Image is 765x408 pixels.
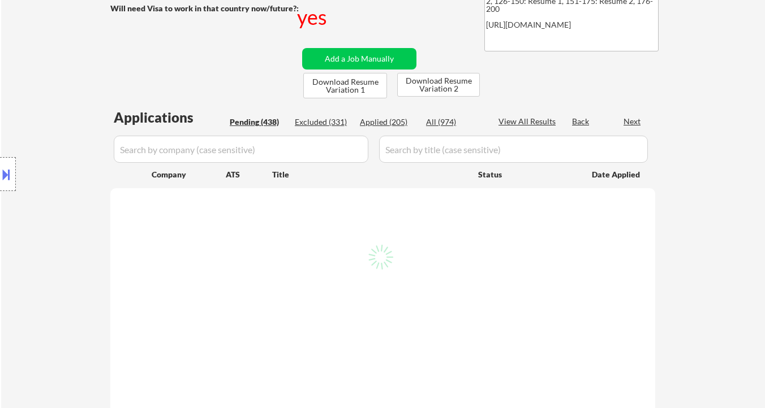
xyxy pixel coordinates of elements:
[572,116,590,127] div: Back
[379,136,648,163] input: Search by title (case sensitive)
[360,116,416,128] div: Applied (205)
[295,116,351,128] div: Excluded (331)
[303,73,387,98] button: Download Resume Variation 1
[592,169,642,180] div: Date Applied
[624,116,642,127] div: Next
[302,48,416,70] button: Add a Job Manually
[114,136,368,163] input: Search by company (case sensitive)
[478,164,575,184] div: Status
[226,169,272,180] div: ATS
[297,3,329,31] div: yes
[498,116,559,127] div: View All Results
[230,116,286,128] div: Pending (438)
[110,3,299,13] strong: Will need Visa to work in that country now/future?:
[426,116,483,128] div: All (974)
[272,169,467,180] div: Title
[397,73,480,97] button: Download Resume Variation 2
